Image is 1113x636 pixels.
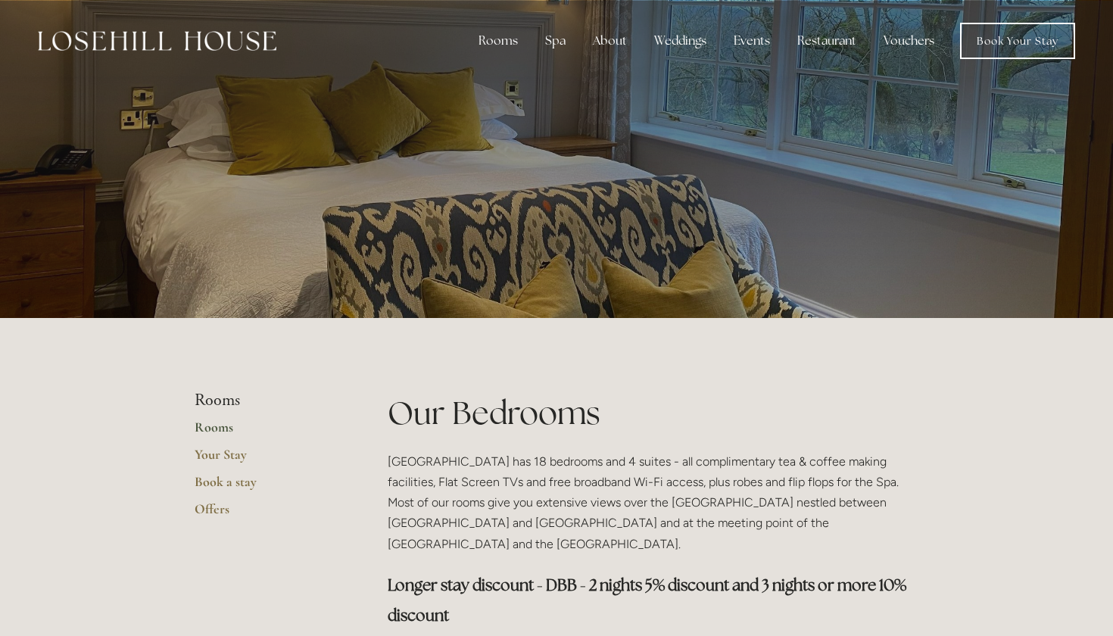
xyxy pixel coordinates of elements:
[195,419,339,446] a: Rooms
[195,500,339,528] a: Offers
[388,575,909,625] strong: Longer stay discount - DBB - 2 nights 5% discount and 3 nights or more 10% discount
[533,26,578,56] div: Spa
[722,26,782,56] div: Events
[466,26,530,56] div: Rooms
[642,26,719,56] div: Weddings
[388,391,918,435] h1: Our Bedrooms
[581,26,639,56] div: About
[195,473,339,500] a: Book a stay
[960,23,1075,59] a: Book Your Stay
[871,26,946,56] a: Vouchers
[195,391,339,410] li: Rooms
[388,451,918,554] p: [GEOGRAPHIC_DATA] has 18 bedrooms and 4 suites - all complimentary tea & coffee making facilities...
[785,26,868,56] div: Restaurant
[195,446,339,473] a: Your Stay
[38,31,276,51] img: Losehill House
